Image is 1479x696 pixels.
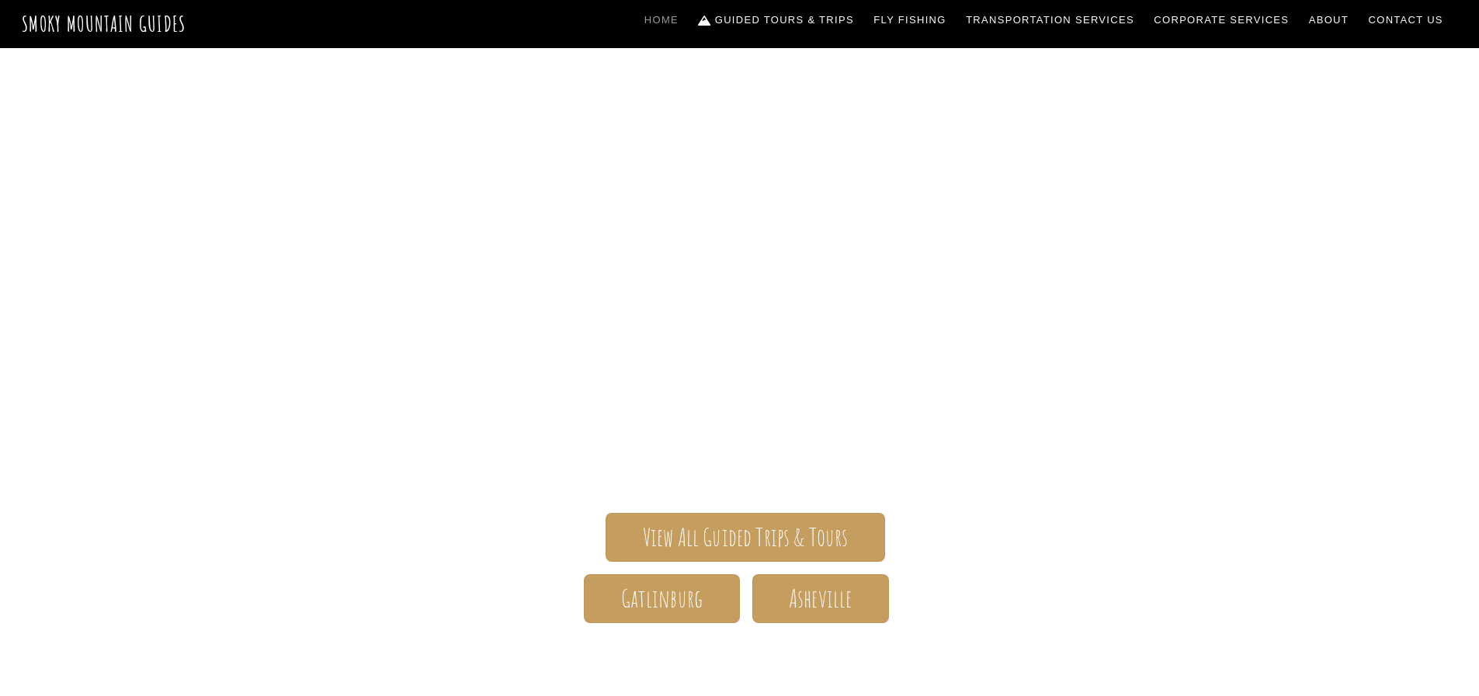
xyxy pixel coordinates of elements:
[960,4,1140,36] a: Transportation Services
[789,590,852,607] span: Asheville
[752,574,889,623] a: Asheville
[868,4,953,36] a: Fly Fishing
[290,347,1190,466] span: The ONLY one-stop, full Service Guide Company for the Gatlinburg and [GEOGRAPHIC_DATA] side of th...
[22,11,186,36] a: Smoky Mountain Guides
[643,529,849,545] span: View All Guided Trips & Tours
[1148,4,1296,36] a: Corporate Services
[1363,4,1449,36] a: Contact Us
[638,4,685,36] a: Home
[584,574,739,623] a: Gatlinburg
[290,648,1190,685] h1: Your adventure starts here.
[290,269,1190,347] span: Smoky Mountain Guides
[621,590,703,607] span: Gatlinburg
[693,4,860,36] a: Guided Tours & Trips
[606,513,884,562] a: View All Guided Trips & Tours
[1303,4,1355,36] a: About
